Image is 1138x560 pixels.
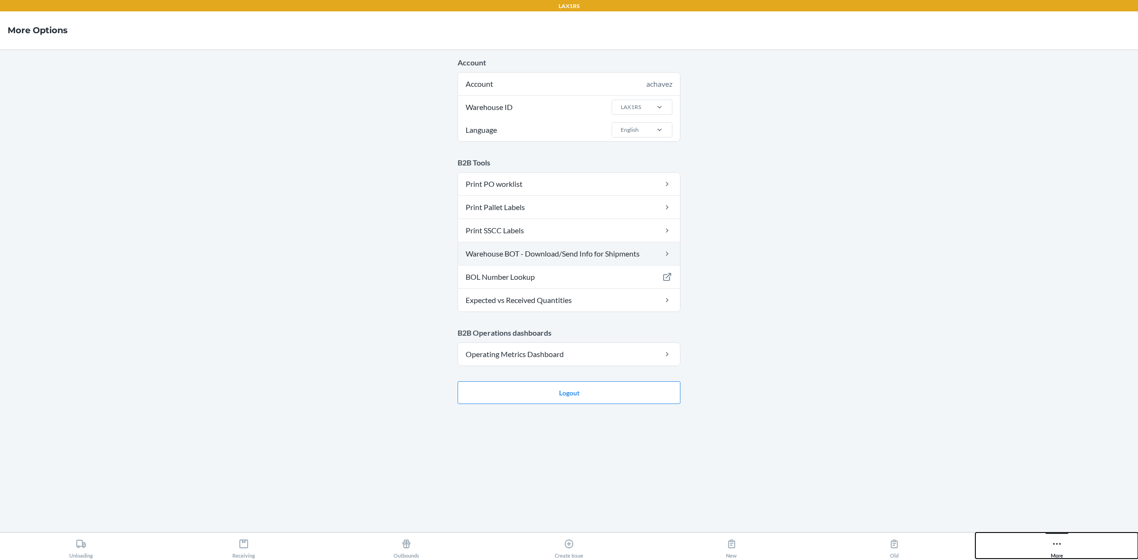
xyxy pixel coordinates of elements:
[8,24,68,37] h4: More Options
[458,157,680,168] p: B2B Tools
[1051,535,1063,559] div: More
[555,535,583,559] div: Create Issue
[464,96,514,119] span: Warehouse ID
[458,289,680,312] a: Expected vs Received Quantities
[620,103,621,111] input: Warehouse IDLAX1RS
[464,119,498,141] span: Language
[232,535,255,559] div: Receiving
[559,2,579,10] p: LAX1RS
[621,103,641,111] div: LAX1RS
[458,57,680,68] p: Account
[488,532,651,559] button: Create Issue
[458,242,680,265] a: Warehouse BOT - Download/Send Info for Shipments
[325,532,488,559] button: Outbounds
[621,126,639,134] div: English
[458,266,680,288] a: BOL Number Lookup
[813,532,975,559] button: Old
[458,219,680,242] a: Print SSCC Labels
[889,535,899,559] div: Old
[458,196,680,219] a: Print Pallet Labels
[975,532,1138,559] button: More
[458,73,680,95] div: Account
[163,532,325,559] button: Receiving
[646,78,672,90] div: achavez
[726,535,737,559] div: New
[458,327,680,339] p: B2B Operations dashboards
[394,535,419,559] div: Outbounds
[458,381,680,404] button: Logout
[620,126,621,134] input: LanguageEnglish
[458,343,680,366] a: Operating Metrics Dashboard
[458,173,680,195] a: Print PO worklist
[69,535,93,559] div: Unloading
[650,532,813,559] button: New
